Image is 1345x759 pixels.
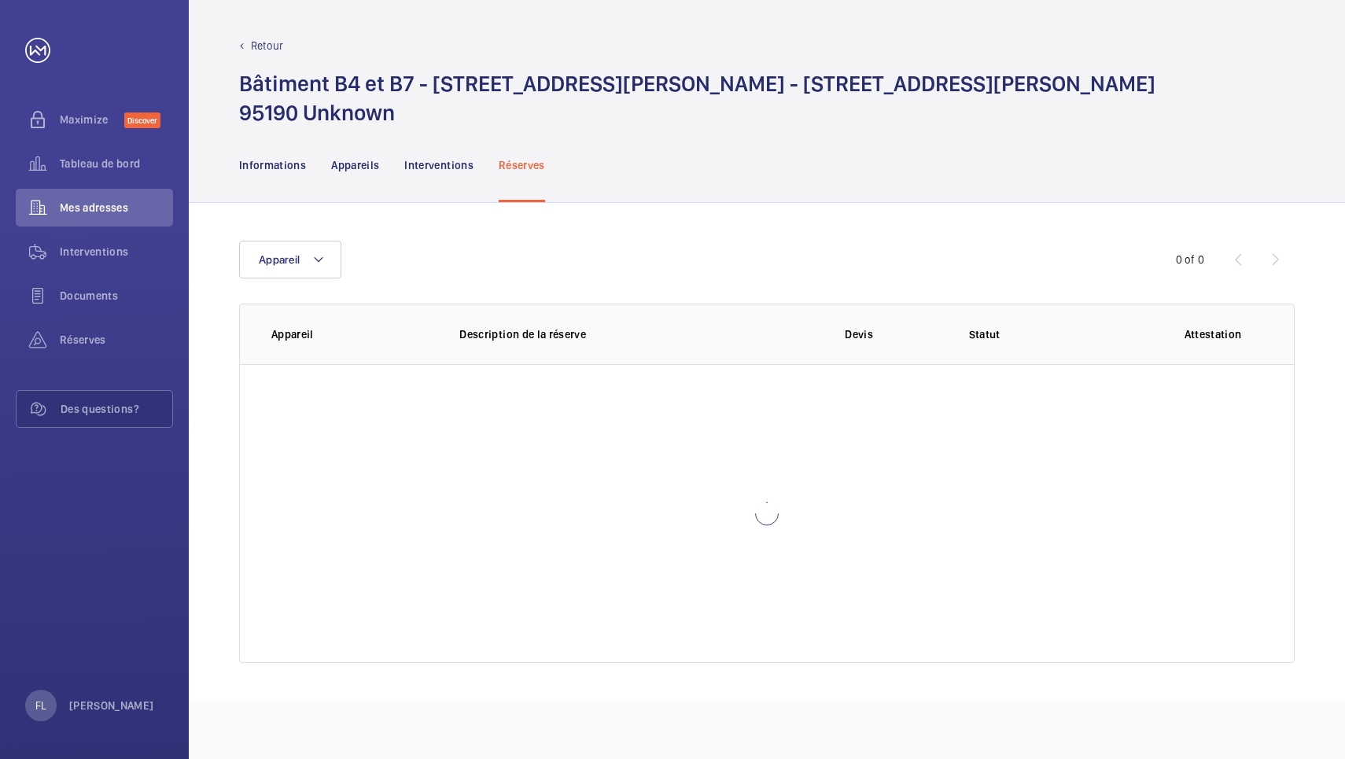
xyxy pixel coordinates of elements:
p: Interventions [404,157,474,173]
button: Appareil [239,241,341,278]
h1: Bâtiment B4 et B7 - [STREET_ADDRESS][PERSON_NAME] - [STREET_ADDRESS][PERSON_NAME] 95190 Unknown [239,69,1155,127]
span: Discover [124,112,160,128]
span: Mes adresses [60,200,173,216]
span: Appareil [259,253,300,266]
p: Appareils [331,157,379,173]
p: Retour [251,38,283,53]
p: Attestation [1163,326,1262,342]
span: Interventions [60,244,173,260]
span: Tableau de bord [60,156,173,171]
span: Documents [60,288,173,304]
p: FL [35,698,46,713]
p: Devis [845,326,873,342]
div: 0 of 0 [1176,252,1204,267]
span: Maximize [60,112,124,127]
p: Appareil [271,326,434,342]
p: Informations [239,157,306,173]
p: Réserves [499,157,545,173]
p: [PERSON_NAME] [69,698,154,713]
p: Description de la réserve [459,326,749,342]
span: Réserves [60,332,173,348]
span: Des questions? [61,401,172,417]
p: Statut [969,326,1138,342]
